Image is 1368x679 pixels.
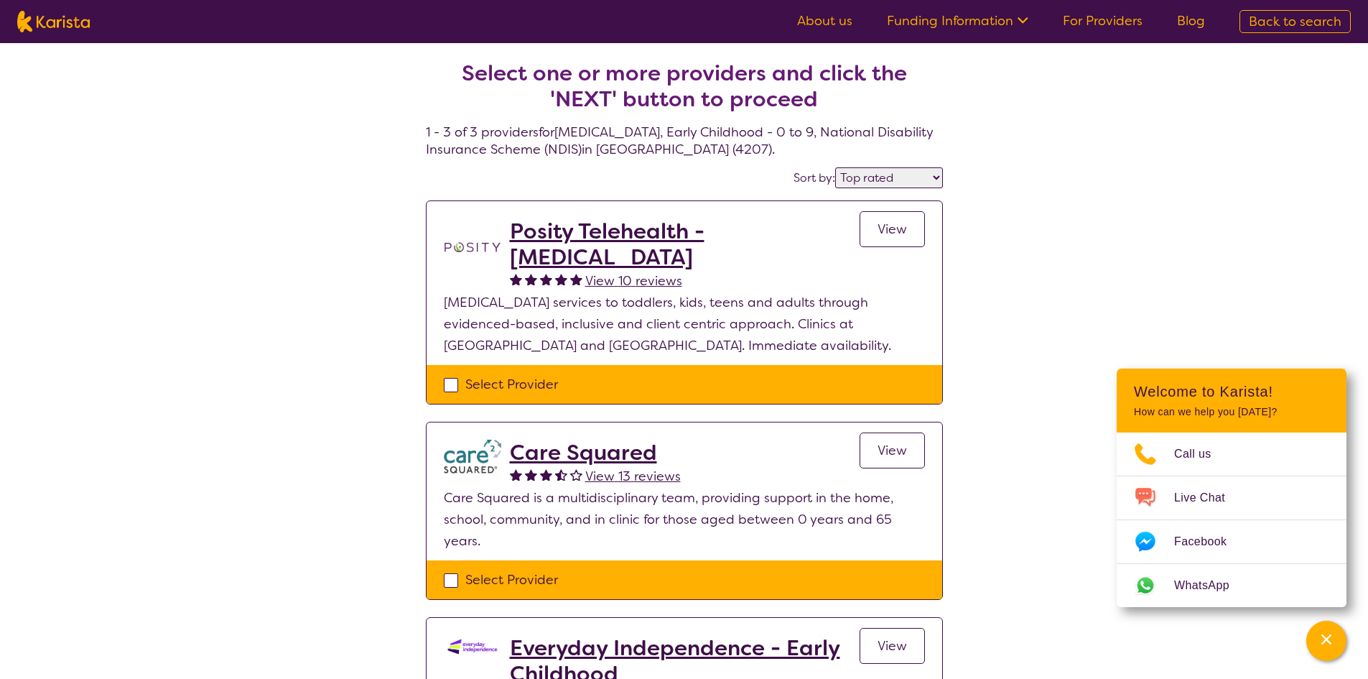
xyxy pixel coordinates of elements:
[1174,443,1229,465] span: Call us
[570,468,582,481] img: emptystar
[525,273,537,285] img: fullstar
[570,273,582,285] img: fullstar
[1117,433,1346,607] ul: Choose channel
[555,468,567,481] img: halfstar
[540,468,552,481] img: fullstar
[1174,531,1244,553] span: Facebook
[555,273,567,285] img: fullstar
[525,468,537,481] img: fullstar
[1134,383,1329,400] h2: Welcome to Karista!
[878,221,907,238] span: View
[878,637,907,655] span: View
[444,292,925,356] p: [MEDICAL_DATA] services to toddlers, kids, teens and adults through evidenced-based, inclusive an...
[510,273,522,285] img: fullstar
[1117,564,1346,607] a: Web link opens in a new tab.
[1249,13,1341,30] span: Back to search
[1306,621,1346,661] button: Channel Menu
[444,635,501,658] img: kdssqoqrr0tfqzmv8ac0.png
[585,468,681,485] span: View 13 reviews
[585,466,681,487] a: View 13 reviews
[860,433,925,468] a: View
[797,12,852,29] a: About us
[17,11,90,32] img: Karista logo
[426,26,943,158] h4: 1 - 3 of 3 providers for [MEDICAL_DATA] , Early Childhood - 0 to 9 , National Disability Insuranc...
[444,440,501,474] img: watfhvlxxexrmzu5ckj6.png
[510,440,681,466] a: Care Squared
[1117,369,1346,607] div: Channel Menu
[887,12,1028,29] a: Funding Information
[1134,406,1329,418] p: How can we help you [DATE]?
[860,211,925,247] a: View
[794,170,835,185] label: Sort by:
[1239,10,1351,33] a: Back to search
[585,272,682,290] span: View 10 reviews
[1177,12,1205,29] a: Blog
[510,218,860,270] a: Posity Telehealth - [MEDICAL_DATA]
[1174,575,1247,596] span: WhatsApp
[444,218,501,276] img: t1bslo80pcylnzwjhndq.png
[510,468,522,481] img: fullstar
[443,60,926,112] h2: Select one or more providers and click the 'NEXT' button to proceed
[585,270,682,292] a: View 10 reviews
[540,273,552,285] img: fullstar
[860,628,925,664] a: View
[878,442,907,459] span: View
[1063,12,1143,29] a: For Providers
[1174,487,1242,509] span: Live Chat
[444,487,925,552] p: Care Squared is a multidisciplinary team, providing support in the home, school, community, and i...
